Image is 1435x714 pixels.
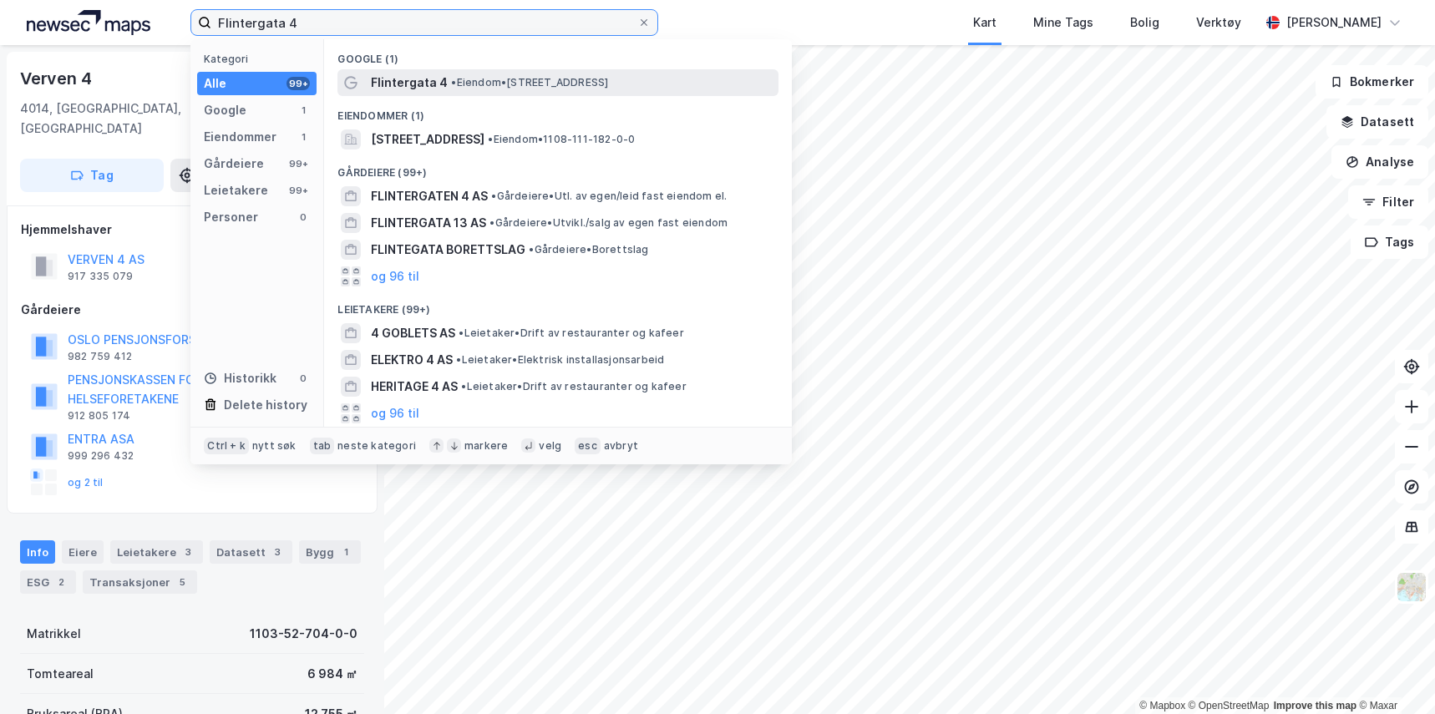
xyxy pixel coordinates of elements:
button: og 96 til [371,403,419,423]
div: Leietakere [110,540,203,564]
div: Personer [204,207,258,227]
span: • [488,133,493,145]
span: Leietaker • Drift av restauranter og kafeer [459,327,683,340]
div: Kart [973,13,996,33]
div: 2 [53,574,69,590]
span: Gårdeiere • Utvikl./salg av egen fast eiendom [489,216,728,230]
div: 99+ [286,77,310,90]
div: 982 759 412 [68,350,132,363]
span: Flintergata 4 [371,73,448,93]
div: Hjemmelshaver [21,220,363,240]
div: Gårdeiere [21,300,363,320]
span: Eiendom • [STREET_ADDRESS] [451,76,608,89]
div: Kontrollprogram for chat [1351,634,1435,714]
button: Bokmerker [1316,65,1428,99]
div: 1 [337,544,354,560]
div: Historikk [204,368,276,388]
div: 1 [297,130,310,144]
iframe: Chat Widget [1351,634,1435,714]
div: Info [20,540,55,564]
span: Eiendom • 1108-111-182-0-0 [488,133,635,146]
button: Tags [1351,225,1428,259]
div: 99+ [286,157,310,170]
div: Bolig [1130,13,1159,33]
a: Improve this map [1274,700,1356,711]
div: Leietakere [204,180,268,200]
div: 0 [297,372,310,385]
div: 999 296 432 [68,449,134,463]
button: Tag [20,159,164,192]
input: Søk på adresse, matrikkel, gårdeiere, leietakere eller personer [211,10,637,35]
span: • [491,190,496,202]
div: 6 984 ㎡ [307,664,357,684]
div: Verven 4 [20,65,94,92]
div: Transaksjoner [83,570,197,594]
div: 912 805 174 [68,409,130,423]
div: 99+ [286,184,310,197]
span: • [456,353,461,366]
div: Eiendommer [204,127,276,147]
div: nytt søk [252,439,297,453]
span: [STREET_ADDRESS] [371,129,484,149]
span: • [459,327,464,339]
span: Leietaker • Drift av restauranter og kafeer [461,380,686,393]
div: Leietakere (99+) [324,290,792,320]
div: avbryt [604,439,638,453]
div: Verktøy [1196,13,1241,33]
span: Leietaker • Elektrisk installasjonsarbeid [456,353,664,367]
div: Matrikkel [27,624,81,644]
span: • [489,216,494,229]
div: Gårdeiere [204,154,264,174]
div: Bygg [299,540,361,564]
div: Gårdeiere (99+) [324,153,792,183]
img: logo.a4113a55bc3d86da70a041830d287a7e.svg [27,10,150,35]
span: ELEKTRO 4 AS [371,350,453,370]
button: og 96 til [371,266,419,286]
div: Eiere [62,540,104,564]
span: • [451,76,456,89]
div: 0 [297,210,310,224]
div: 917 335 079 [68,270,133,283]
div: Tomteareal [27,664,94,684]
div: Mine Tags [1033,13,1093,33]
div: 1 [297,104,310,117]
div: Ctrl + k [204,438,249,454]
div: esc [575,438,601,454]
span: 4 GOBLETS AS [371,323,455,343]
a: OpenStreetMap [1189,700,1270,711]
div: velg [539,439,561,453]
div: 3 [180,544,196,560]
div: 3 [269,544,286,560]
div: ESG [20,570,76,594]
div: Alle [204,73,226,94]
button: Datasett [1326,105,1428,139]
div: 1103-52-704-0-0 [250,624,357,644]
div: Google (1) [324,39,792,69]
a: Mapbox [1139,700,1185,711]
div: Eiendommer (1) [324,96,792,126]
div: Datasett [210,540,292,564]
span: • [529,243,534,256]
span: • [461,380,466,392]
div: neste kategori [337,439,416,453]
img: Z [1396,571,1427,603]
span: FLINTERGATEN 4 AS [371,186,488,206]
div: Kategori [204,53,317,65]
div: [PERSON_NAME] [1286,13,1382,33]
div: markere [464,439,508,453]
span: FLINTERGATA 13 AS [371,213,486,233]
div: tab [310,438,335,454]
span: Gårdeiere • Borettslag [529,243,648,256]
span: HERITAGE 4 AS [371,377,458,397]
button: Analyse [1331,145,1428,179]
div: Google [204,100,246,120]
button: Filter [1348,185,1428,219]
span: FLINTEGATA BORETTSLAG [371,240,525,260]
div: 5 [174,574,190,590]
div: 4014, [GEOGRAPHIC_DATA], [GEOGRAPHIC_DATA] [20,99,235,139]
span: Gårdeiere • Utl. av egen/leid fast eiendom el. [491,190,727,203]
div: Delete history [224,395,307,415]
